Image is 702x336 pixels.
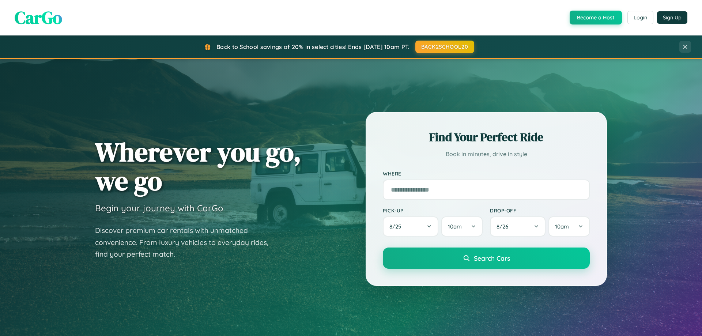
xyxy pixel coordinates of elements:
p: Book in minutes, drive in style [383,149,590,159]
label: Pick-up [383,207,483,214]
button: 10am [441,216,483,237]
h1: Wherever you go, we go [95,137,301,195]
h3: Begin your journey with CarGo [95,203,223,214]
button: Sign Up [657,11,687,24]
button: Become a Host [570,11,622,24]
span: 10am [555,223,569,230]
button: Search Cars [383,248,590,269]
h2: Find Your Perfect Ride [383,129,590,145]
span: 8 / 26 [497,223,512,230]
span: Back to School savings of 20% in select cities! Ends [DATE] 10am PT. [216,43,409,50]
button: 8/26 [490,216,546,237]
label: Where [383,170,590,177]
span: CarGo [15,5,62,30]
button: BACK2SCHOOL20 [415,41,474,53]
button: 10am [548,216,590,237]
label: Drop-off [490,207,590,214]
span: Search Cars [474,254,510,262]
p: Discover premium car rentals with unmatched convenience. From luxury vehicles to everyday rides, ... [95,224,278,260]
span: 8 / 25 [389,223,405,230]
button: 8/25 [383,216,438,237]
span: 10am [448,223,462,230]
button: Login [627,11,653,24]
